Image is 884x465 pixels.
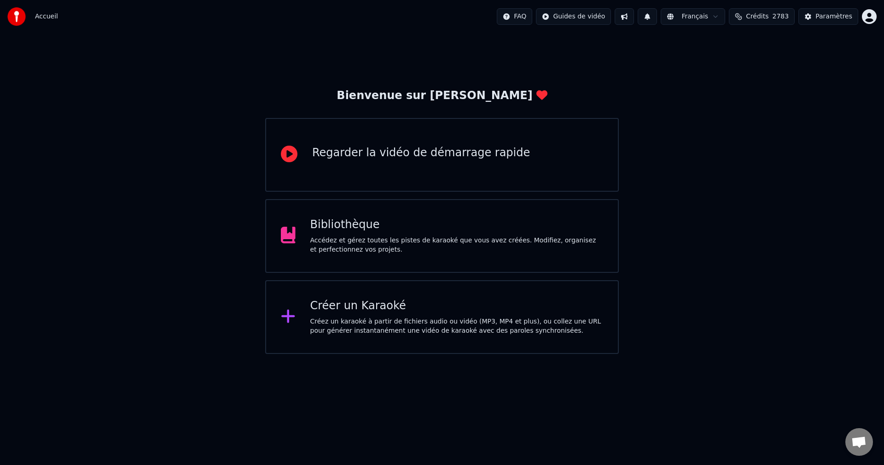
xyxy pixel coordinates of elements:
button: Crédits2783 [729,8,795,25]
div: Bibliothèque [310,218,604,232]
button: FAQ [497,8,532,25]
button: Guides de vidéo [536,8,611,25]
img: youka [7,7,26,26]
div: Regarder la vidéo de démarrage rapide [312,146,530,160]
span: Crédits [746,12,768,21]
div: Paramètres [815,12,852,21]
div: Créez un karaoké à partir de fichiers audio ou vidéo (MP3, MP4 et plus), ou collez une URL pour g... [310,317,604,336]
span: Accueil [35,12,58,21]
a: Ouvrir le chat [845,428,873,456]
nav: breadcrumb [35,12,58,21]
button: Paramètres [798,8,858,25]
div: Bienvenue sur [PERSON_NAME] [337,88,547,103]
div: Créer un Karaoké [310,299,604,313]
div: Accédez et gérez toutes les pistes de karaoké que vous avez créées. Modifiez, organisez et perfec... [310,236,604,254]
span: 2783 [773,12,789,21]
